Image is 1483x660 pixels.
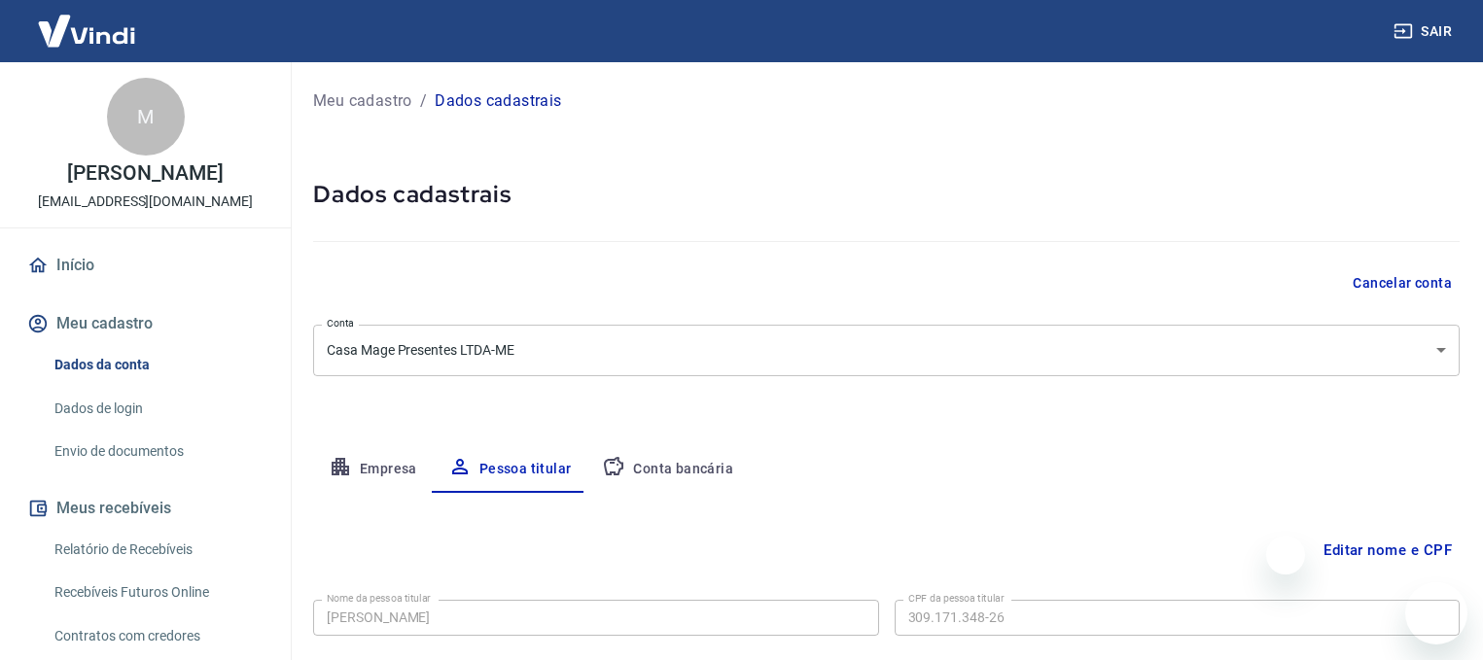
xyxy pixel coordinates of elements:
img: Vindi [23,1,150,60]
h5: Dados cadastrais [313,179,1460,210]
iframe: Fechar mensagem [1266,536,1305,574]
div: M [107,78,185,156]
iframe: Botão para abrir a janela de mensagens [1405,582,1467,644]
button: Meus recebíveis [23,487,267,530]
button: Conta bancária [586,446,749,493]
button: Empresa [313,446,433,493]
a: Início [23,244,267,287]
a: Dados de login [47,389,267,429]
label: Conta [327,316,354,330]
button: Meu cadastro [23,302,267,345]
p: Dados cadastrais [435,89,561,113]
a: Recebíveis Futuros Online [47,573,267,612]
p: [PERSON_NAME] [67,163,223,184]
button: Sair [1390,14,1460,50]
p: / [420,89,427,113]
a: Dados da conta [47,345,267,385]
button: Cancelar conta [1345,265,1460,301]
a: Relatório de Recebíveis [47,530,267,570]
label: Nome da pessoa titular [327,591,431,606]
a: Envio de documentos [47,432,267,471]
div: Casa Mage Presentes LTDA-ME [313,325,1460,376]
p: [EMAIL_ADDRESS][DOMAIN_NAME] [38,191,253,212]
a: Contratos com credores [47,616,267,656]
button: Pessoa titular [433,446,587,493]
label: CPF da pessoa titular [908,591,1005,606]
a: Meu cadastro [313,89,412,113]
